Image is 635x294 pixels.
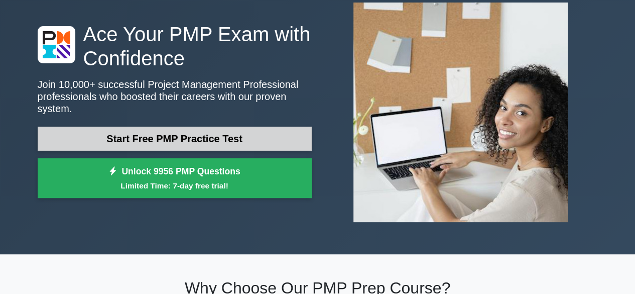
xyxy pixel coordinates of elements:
[38,158,312,199] a: Unlock 9956 PMP QuestionsLimited Time: 7-day free trial!
[50,180,299,191] small: Limited Time: 7-day free trial!
[38,22,312,70] h1: Ace Your PMP Exam with Confidence
[38,78,312,115] p: Join 10,000+ successful Project Management Professional professionals who boosted their careers w...
[38,127,312,151] a: Start Free PMP Practice Test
